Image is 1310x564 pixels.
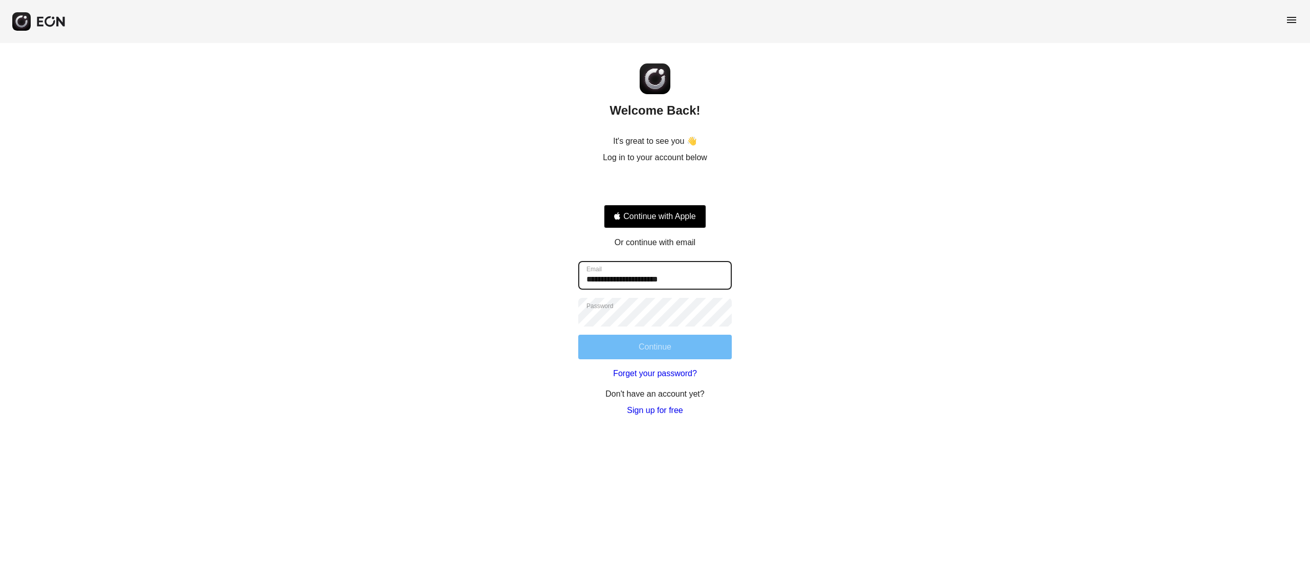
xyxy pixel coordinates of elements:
[586,302,614,310] label: Password
[613,135,697,147] p: It's great to see you 👋
[1285,14,1298,26] span: menu
[613,367,697,380] a: Forget your password?
[578,335,732,359] button: Continue
[610,102,701,119] h2: Welcome Back!
[604,205,706,228] button: Signin with apple ID
[599,175,711,198] iframe: Sign in with Google Button
[603,151,707,164] p: Log in to your account below
[615,236,695,249] p: Or continue with email
[605,388,704,400] p: Don't have an account yet?
[586,265,602,273] label: Email
[627,404,683,417] a: Sign up for free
